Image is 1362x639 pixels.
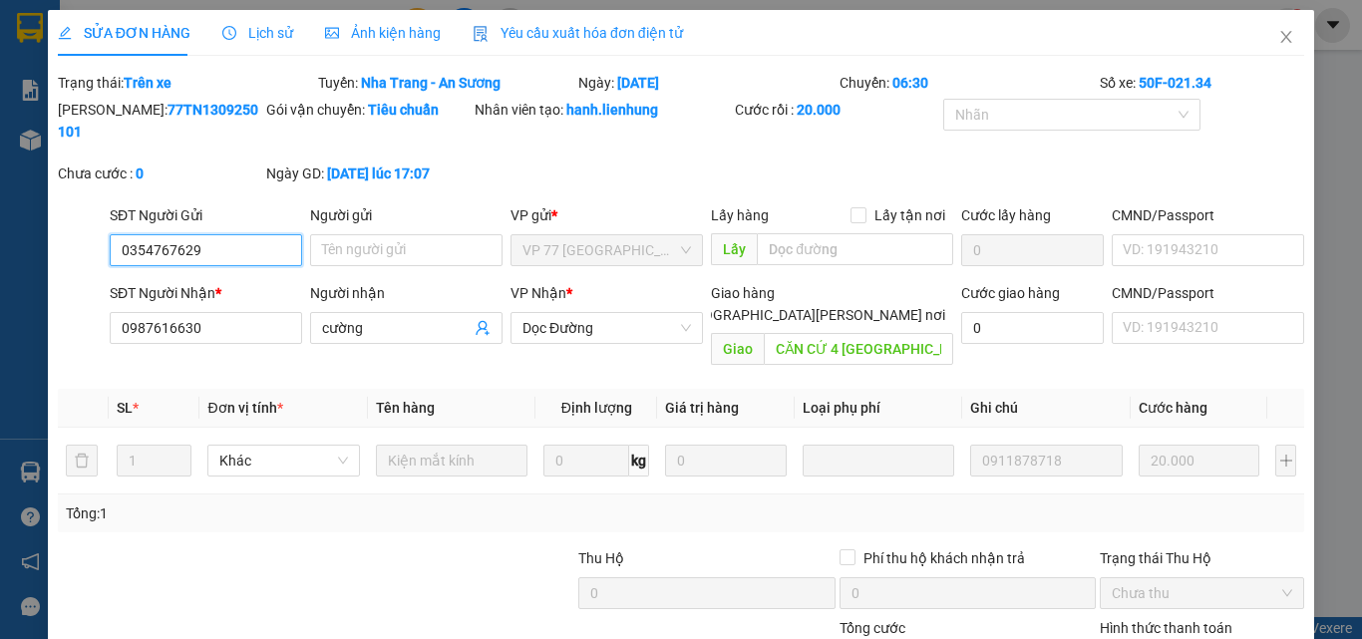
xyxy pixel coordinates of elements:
th: Ghi chú [962,389,1130,428]
div: Ngày GD: [266,162,471,184]
b: [DATE] lúc 17:07 [327,165,430,181]
button: Close [1258,10,1314,66]
input: Cước giao hàng [961,312,1104,344]
span: Giao hàng [711,285,775,301]
span: Lịch sử [222,25,293,41]
span: Yêu cầu xuất hóa đơn điện tử [473,25,683,41]
div: VP gửi [511,204,703,226]
input: Dọc đường [757,233,953,265]
div: SĐT Người Nhận [110,282,302,304]
label: Hình thức thanh toán [1100,620,1232,636]
input: Dọc đường [764,333,953,365]
input: 0 [1139,445,1260,477]
span: close [1278,29,1294,45]
span: Lấy [711,233,757,265]
b: Tiêu chuẩn [368,102,439,118]
th: Loại phụ phí [795,389,962,428]
div: Số xe: [1098,72,1306,94]
span: Thu Hộ [578,550,624,566]
span: Cước hàng [1139,400,1207,416]
span: Chưa thu [1112,578,1292,608]
div: Gói vận chuyển: [266,99,471,121]
b: Nha Trang - An Sương [361,75,501,91]
span: Khác [219,446,347,476]
input: VD: Bàn, Ghế [376,445,527,477]
input: Cước lấy hàng [961,234,1104,266]
b: 50F-021.34 [1139,75,1211,91]
button: delete [66,445,98,477]
img: icon [473,26,489,42]
input: Ghi Chú [970,445,1122,477]
button: plus [1275,445,1296,477]
span: Phí thu hộ khách nhận trả [855,547,1033,569]
div: Tuyến: [316,72,576,94]
span: user-add [475,320,491,336]
span: kg [629,445,649,477]
b: [DATE] [617,75,659,91]
div: Người gửi [310,204,503,226]
div: Trạng thái Thu Hộ [1100,547,1304,569]
span: edit [58,26,72,40]
span: VP 77 Thái Nguyên [522,235,691,265]
span: clock-circle [222,26,236,40]
span: Dọc Đường [522,313,691,343]
span: Tên hàng [376,400,435,416]
label: Cước giao hàng [961,285,1060,301]
div: Chuyến: [838,72,1098,94]
b: 20.000 [797,102,841,118]
b: hanh.lienhung [566,102,658,118]
div: Nhân viên tạo: [475,99,731,121]
span: picture [325,26,339,40]
span: Lấy hàng [711,207,769,223]
span: Tổng cước [840,620,905,636]
span: [GEOGRAPHIC_DATA][PERSON_NAME] nơi [673,304,953,326]
div: Chưa cước : [58,162,262,184]
b: 0 [136,165,144,181]
div: Ngày: [576,72,837,94]
div: Cước rồi : [735,99,939,121]
div: CMND/Passport [1112,204,1304,226]
div: Trạng thái: [56,72,316,94]
span: Ảnh kiện hàng [325,25,441,41]
div: SĐT Người Gửi [110,204,302,226]
label: Cước lấy hàng [961,207,1051,223]
span: VP Nhận [511,285,566,301]
div: CMND/Passport [1112,282,1304,304]
span: Định lượng [561,400,632,416]
span: Giá trị hàng [665,400,739,416]
div: Người nhận [310,282,503,304]
span: Giao [711,333,764,365]
span: Đơn vị tính [207,400,282,416]
span: SL [117,400,133,416]
span: SỬA ĐƠN HÀNG [58,25,190,41]
span: Lấy tận nơi [866,204,953,226]
b: Trên xe [124,75,171,91]
b: 06:30 [892,75,928,91]
input: 0 [665,445,787,477]
div: Tổng: 1 [66,502,527,524]
div: [PERSON_NAME]: [58,99,262,143]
